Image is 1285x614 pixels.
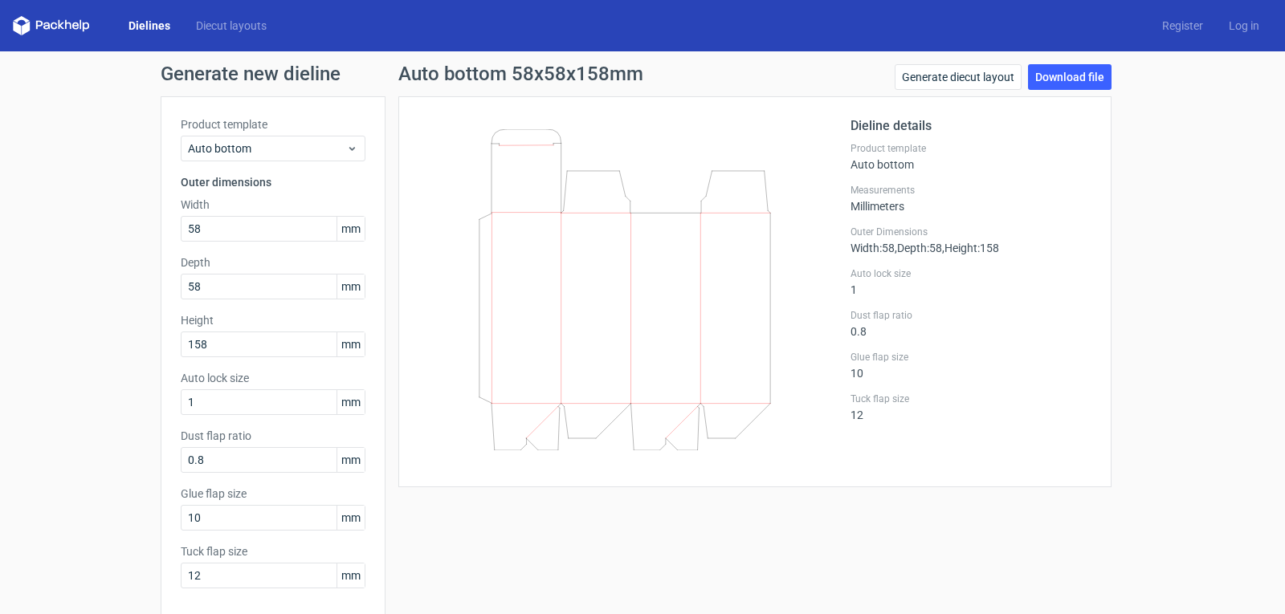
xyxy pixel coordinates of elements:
div: 0.8 [851,309,1091,338]
label: Auto lock size [181,370,365,386]
a: Generate diecut layout [895,64,1022,90]
a: Dielines [116,18,183,34]
span: , Height : 158 [942,242,999,254]
a: Diecut layouts [183,18,279,34]
div: Millimeters [851,184,1091,213]
h3: Outer dimensions [181,174,365,190]
label: Product template [181,116,365,132]
span: Auto bottom [188,140,346,157]
a: Download file [1028,64,1112,90]
div: Auto bottom [851,142,1091,171]
label: Tuck flap size [181,543,365,559]
label: Depth [181,254,365,270]
a: Log in [1216,18,1272,34]
label: Product template [851,142,1091,155]
span: mm [337,448,365,472]
div: 1 [851,267,1091,296]
label: Dust flap ratio [851,309,1091,322]
div: 12 [851,392,1091,421]
h1: Auto bottom 58x58x158mm [398,64,643,83]
label: Dust flap ratio [181,428,365,444]
span: mm [337,274,365,299]
span: mm [337,332,365,356]
label: Width [181,197,365,213]
label: Height [181,312,365,328]
label: Auto lock size [851,267,1091,280]
span: mm [337,506,365,530]
span: , Depth : 58 [895,242,942,254]
label: Outer Dimensions [851,226,1091,238]
label: Measurements [851,184,1091,197]
h1: Generate new dieline [161,64,1124,83]
label: Tuck flap size [851,392,1091,405]
a: Register [1149,18,1216,34]
label: Glue flap size [851,351,1091,364]
span: Width : 58 [851,242,895,254]
span: mm [337,217,365,241]
label: Glue flap size [181,486,365,502]
span: mm [337,390,365,414]
h2: Dieline details [851,116,1091,136]
div: 10 [851,351,1091,380]
span: mm [337,563,365,588]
